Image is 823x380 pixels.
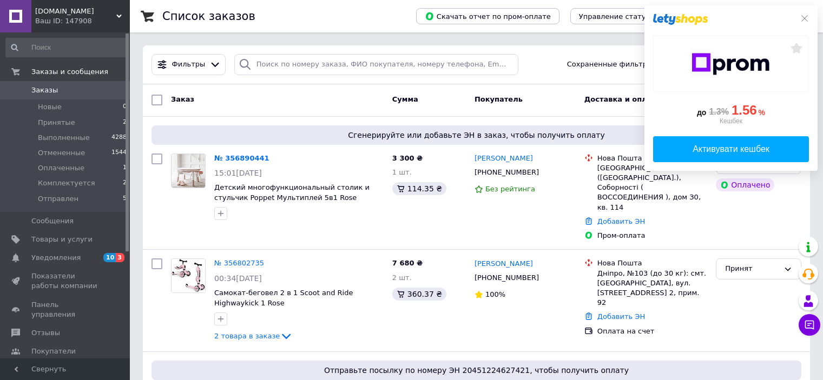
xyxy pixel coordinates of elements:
[214,332,293,340] a: 2 товара в заказе
[103,253,116,262] span: 10
[31,67,108,77] span: Заказы и сообщения
[123,178,127,188] span: 2
[172,59,206,70] span: Фильтры
[35,16,130,26] div: Ваш ID: 147908
[485,185,535,193] span: Без рейтинга
[716,178,774,191] div: Оплачено
[38,102,62,112] span: Новые
[123,102,127,112] span: 0
[392,95,418,103] span: Сумма
[799,314,820,336] button: Чат с покупателем
[485,290,505,298] span: 100%
[214,274,262,283] span: 00:34[DATE]
[597,154,707,163] div: Нова Пошта
[392,288,446,301] div: 360.37 ₴
[214,259,264,267] a: № 356802735
[475,168,539,176] span: [PHONE_NUMBER]
[214,289,353,307] a: Самокат-беговел 2 в 1 Scoot and Ride Highwaykick 1 Rose
[5,38,128,57] input: Поиск
[162,10,255,23] h1: Список заказов
[567,59,655,70] span: Сохраненные фильтры:
[579,12,664,21] span: Управление статусами
[156,365,797,376] span: Отправьте посылку по номеру ЭН 20451224627421, чтобы получить оплату
[597,258,707,268] div: Нова Пошта
[172,259,205,292] img: Фото товару
[597,217,645,225] a: Добавить ЭН
[597,326,707,336] div: Оплата на счет
[38,194,78,204] span: Отправлен
[123,118,127,128] span: 2
[214,183,370,202] a: Детский многофункциональный столик и стульчик Poppet Мультиплей 5в1 Rose
[570,8,673,24] button: Управление статусами
[425,11,551,21] span: Скачать отчет по пром-оплате
[31,253,81,263] span: Уведомления
[31,85,58,95] span: Заказы
[475,154,533,164] a: [PERSON_NAME]
[214,169,262,177] span: 15:01[DATE]
[392,154,423,162] span: 3 300 ₴
[38,178,95,188] span: Комплектуется
[156,130,797,141] span: Сгенерируйте или добавьте ЭН в заказ, чтобы получить оплату
[123,194,127,204] span: 5
[392,168,412,176] span: 1 шт.
[392,259,423,267] span: 7 680 ₴
[392,182,446,195] div: 114.35 ₴
[597,163,707,212] div: [GEOGRAPHIC_DATA] ([GEOGRAPHIC_DATA].), Соборності ( ВОССОЕДИНЕНИЯ ), дом З0, кв. 114
[171,258,206,293] a: Фото товару
[31,271,100,291] span: Показатели работы компании
[725,263,779,275] div: Принят
[597,231,707,241] div: Пром-оплата
[31,216,74,226] span: Сообщения
[38,148,85,158] span: Отмененные
[171,154,206,188] a: Фото товару
[38,163,84,173] span: Оплаченные
[597,269,707,308] div: Дніпро, №103 (до 30 кг): смт. [GEOGRAPHIC_DATA], вул. [STREET_ADDRESS] 2, прим. 92
[214,332,280,340] span: 2 товара в заказе
[31,235,93,244] span: Товары и услуги
[392,274,412,282] span: 2 шт.
[475,274,539,282] span: [PHONE_NUMBER]
[111,133,127,143] span: 4288
[584,95,661,103] span: Доставка и оплата
[38,118,75,128] span: Принятые
[123,163,127,173] span: 1
[416,8,559,24] button: Скачать отчет по пром-оплате
[234,54,518,75] input: Поиск по номеру заказа, ФИО покупателя, номеру телефона, Email, номеру накладной
[38,133,90,143] span: Выполненные
[31,300,100,319] span: Панель управления
[116,253,124,262] span: 3
[475,95,523,103] span: Покупатель
[214,154,269,162] a: № 356890441
[31,328,60,338] span: Отзывы
[475,259,533,269] a: [PERSON_NAME]
[111,148,127,158] span: 1544
[31,346,76,356] span: Покупатели
[171,95,194,103] span: Заказ
[597,312,645,321] a: Добавить ЭН
[35,6,116,16] span: mamam.com.ua
[172,154,205,188] img: Фото товару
